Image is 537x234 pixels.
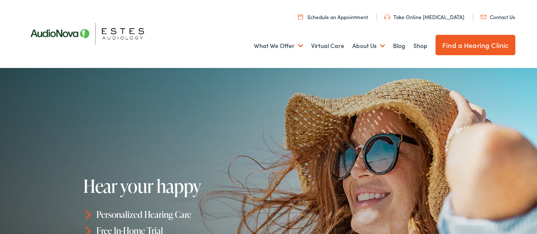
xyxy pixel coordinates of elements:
img: utility icon [481,15,486,19]
a: Virtual Care [311,30,344,62]
img: utility icon [384,14,390,20]
li: Personalized Hearing Care [83,206,271,223]
a: Contact Us [481,13,515,20]
a: Blog [393,30,405,62]
a: Shop [413,30,427,62]
a: Find a Hearing Clinic [436,35,515,55]
a: Take Online [MEDICAL_DATA] [384,13,464,20]
a: About Us [352,30,385,62]
h1: Hear your happy [83,176,271,196]
a: What We Offer [254,30,303,62]
a: Schedule an Appointment [298,13,368,20]
img: utility icon [298,14,303,20]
